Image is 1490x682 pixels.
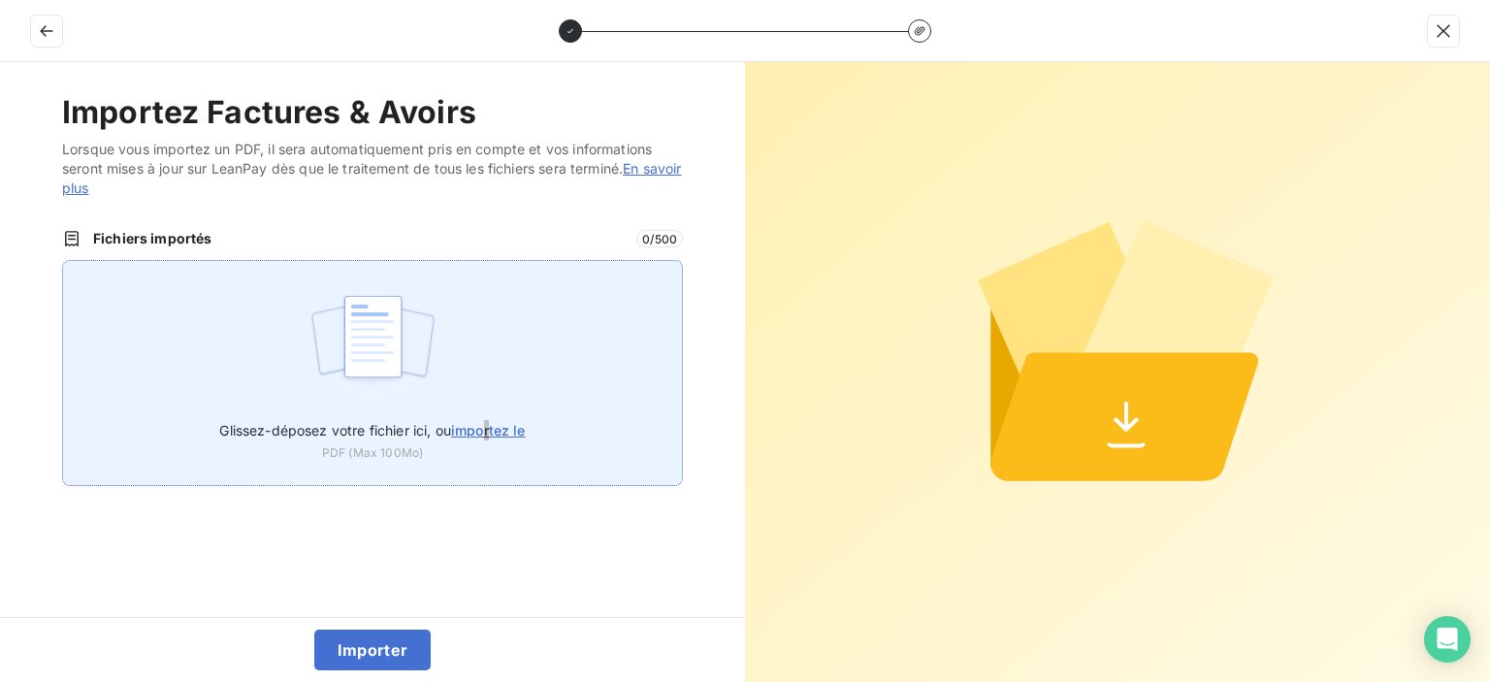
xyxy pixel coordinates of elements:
[636,230,683,247] span: 0 / 500
[451,422,526,438] span: importez le
[93,229,625,248] span: Fichiers importés
[62,140,683,198] span: Lorsque vous importez un PDF, il sera automatiquement pris en compte et vos informations seront m...
[322,444,423,462] span: PDF (Max 100Mo)
[1424,616,1471,663] div: Open Intercom Messenger
[219,422,525,438] span: Glissez-déposez votre fichier ici, ou
[314,630,432,670] button: Importer
[308,284,437,408] img: illustration
[62,93,683,132] h2: Importez Factures & Avoirs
